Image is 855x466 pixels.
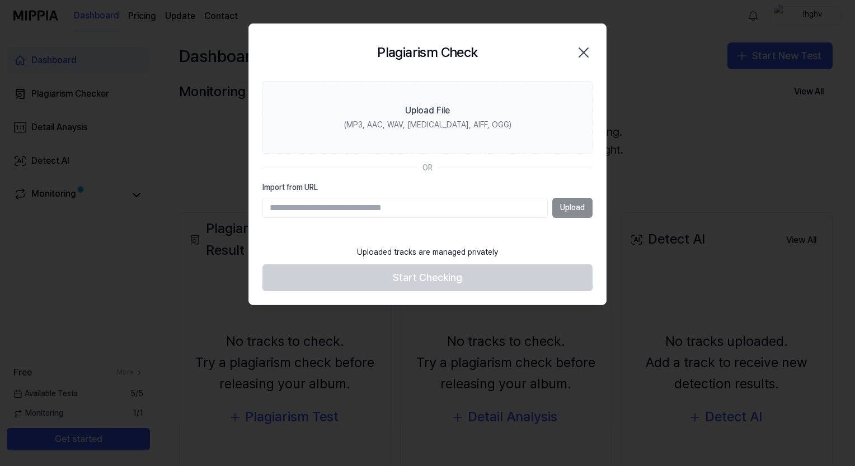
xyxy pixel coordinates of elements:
[422,163,433,174] div: OR
[344,120,511,131] div: (MP3, AAC, WAV, [MEDICAL_DATA], AIFF, OGG)
[377,42,477,63] h2: Plagiarism Check
[262,182,593,193] label: Import from URL
[350,240,505,265] div: Uploaded tracks are managed privately
[405,104,450,117] div: Upload File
